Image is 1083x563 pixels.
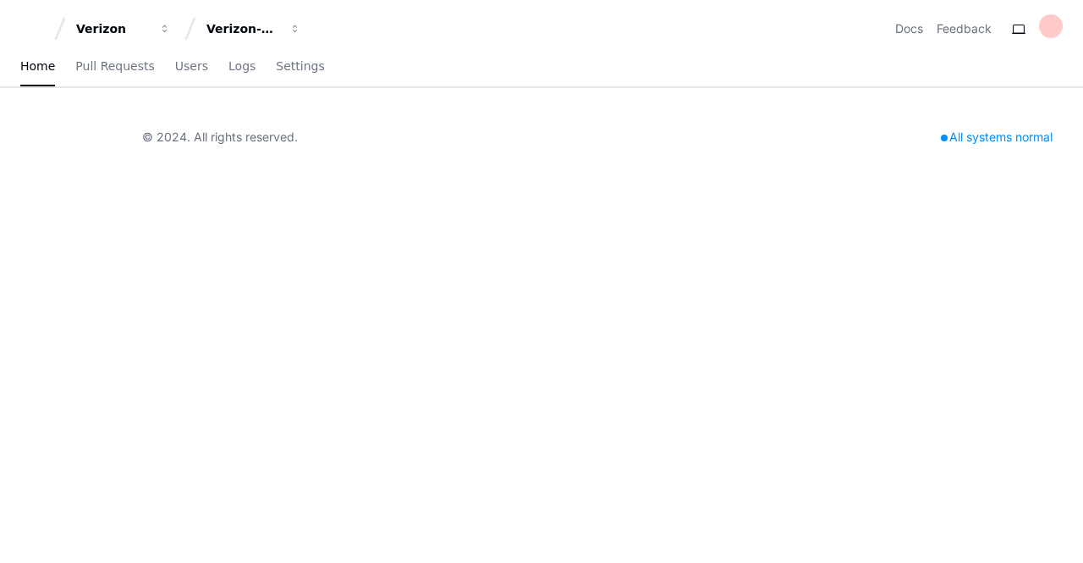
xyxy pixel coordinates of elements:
a: Home [20,47,55,86]
span: Home [20,61,55,71]
button: Verizon [69,14,178,44]
span: Settings [276,61,324,71]
a: Settings [276,47,324,86]
a: Users [175,47,208,86]
div: Verizon [76,20,149,37]
div: © 2024. All rights reserved. [142,129,298,146]
span: Logs [228,61,256,71]
button: Verizon-Clarify-Catalog-Management [200,14,308,44]
a: Logs [228,47,256,86]
span: Users [175,61,208,71]
a: Pull Requests [75,47,154,86]
button: Feedback [937,20,992,37]
div: All systems normal [931,125,1063,149]
a: Docs [895,20,923,37]
div: Verizon-Clarify-Catalog-Management [206,20,279,37]
span: Pull Requests [75,61,154,71]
